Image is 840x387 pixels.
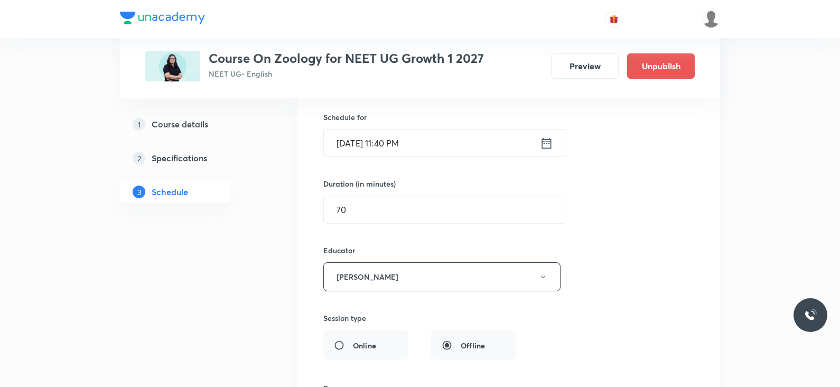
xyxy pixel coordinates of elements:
p: 1 [133,118,145,131]
h5: Specifications [152,152,207,164]
h5: Course details [152,118,208,131]
h3: Course On Zoology for NEET UG Growth 1 2027 [209,51,484,66]
button: Preview [551,53,619,79]
a: Company Logo [120,12,205,27]
h6: Duration (in minutes) [323,178,396,189]
a: 1Course details [120,114,264,135]
p: NEET UG • English [209,68,484,79]
img: Saniya Tarannum [702,10,720,28]
button: Unpublish [627,53,695,79]
input: 70 [324,196,566,223]
img: avatar [609,14,619,24]
button: [PERSON_NAME] [323,262,561,291]
p: 2 [133,152,145,164]
img: D243CED1-E507-4D34-8503-61E44FD70653_plus.png [145,51,200,81]
h5: Schedule [152,186,188,198]
img: ttu [804,309,817,321]
p: 3 [133,186,145,198]
button: avatar [605,11,622,27]
img: Company Logo [120,12,205,24]
a: 2Specifications [120,148,264,169]
h6: Schedule for [323,112,561,123]
h6: Educator [323,245,561,256]
h6: Session type [323,312,366,324]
